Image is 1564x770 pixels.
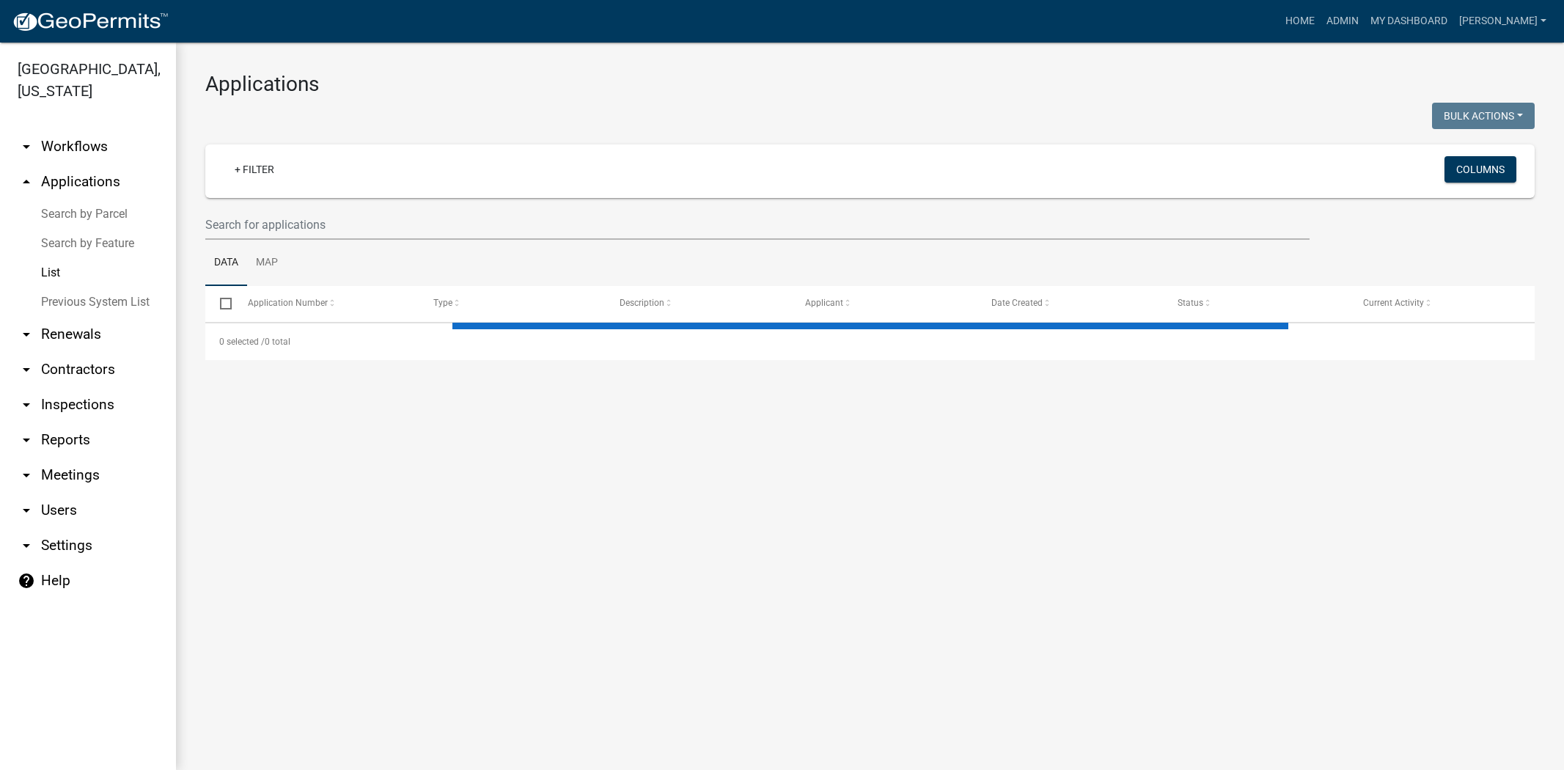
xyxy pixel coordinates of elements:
[18,537,35,554] i: arrow_drop_down
[805,298,843,308] span: Applicant
[1444,156,1516,183] button: Columns
[205,72,1535,97] h3: Applications
[233,286,419,321] datatable-header-cell: Application Number
[1280,7,1321,35] a: Home
[205,323,1535,360] div: 0 total
[18,361,35,378] i: arrow_drop_down
[1177,298,1203,308] span: Status
[419,286,606,321] datatable-header-cell: Type
[223,156,286,183] a: + Filter
[1348,286,1535,321] datatable-header-cell: Current Activity
[18,431,35,449] i: arrow_drop_down
[1432,103,1535,129] button: Bulk Actions
[1321,7,1365,35] a: Admin
[205,286,233,321] datatable-header-cell: Select
[18,572,35,590] i: help
[18,396,35,414] i: arrow_drop_down
[791,286,977,321] datatable-header-cell: Applicant
[1363,298,1424,308] span: Current Activity
[991,298,1043,308] span: Date Created
[620,298,664,308] span: Description
[977,286,1163,321] datatable-header-cell: Date Created
[18,326,35,343] i: arrow_drop_down
[433,298,452,308] span: Type
[205,210,1310,240] input: Search for applications
[605,286,791,321] datatable-header-cell: Description
[205,240,247,287] a: Data
[1365,7,1453,35] a: My Dashboard
[18,138,35,155] i: arrow_drop_down
[18,466,35,484] i: arrow_drop_down
[219,337,265,347] span: 0 selected /
[18,502,35,519] i: arrow_drop_down
[18,173,35,191] i: arrow_drop_up
[248,298,328,308] span: Application Number
[1163,286,1349,321] datatable-header-cell: Status
[247,240,287,287] a: Map
[1453,7,1552,35] a: [PERSON_NAME]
